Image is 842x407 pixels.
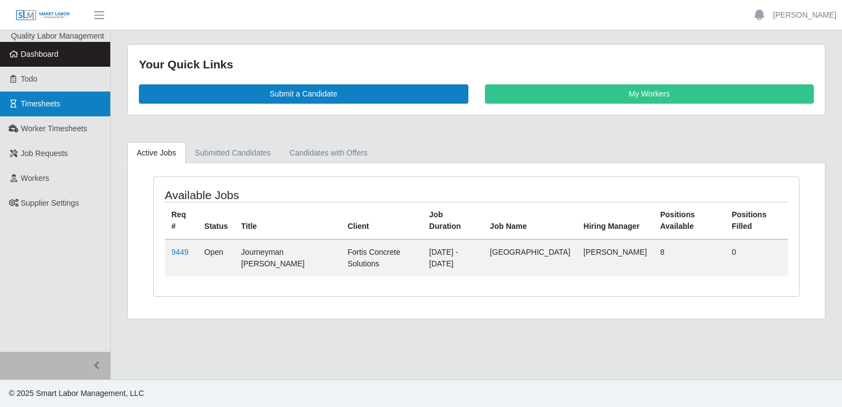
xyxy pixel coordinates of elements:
[21,199,79,207] span: Supplier Settings
[198,239,235,276] td: Open
[186,142,280,164] a: Submitted Candidates
[235,239,341,276] td: Journeyman [PERSON_NAME]
[21,74,37,83] span: Todo
[341,202,423,239] th: Client
[9,389,144,398] span: © 2025 Smart Labor Management, LLC
[165,188,415,202] h4: Available Jobs
[15,9,71,22] img: SLM Logo
[725,202,788,239] th: Positions Filled
[423,202,483,239] th: Job Duration
[127,142,186,164] a: Active Jobs
[21,124,87,133] span: Worker Timesheets
[483,239,577,276] td: [GEOGRAPHIC_DATA]
[198,202,235,239] th: Status
[11,31,104,40] span: Quality Labor Management
[139,56,814,73] div: Your Quick Links
[165,202,198,239] th: Req #
[21,174,50,183] span: Workers
[577,239,654,276] td: [PERSON_NAME]
[21,149,68,158] span: Job Requests
[280,142,376,164] a: Candidates with Offers
[725,239,788,276] td: 0
[773,9,836,21] a: [PERSON_NAME]
[577,202,654,239] th: Hiring Manager
[654,202,725,239] th: Positions Available
[21,99,61,108] span: Timesheets
[171,248,188,256] a: 9449
[341,239,423,276] td: Fortis Concrete Solutions
[139,84,468,104] a: Submit a Candidate
[485,84,814,104] a: My Workers
[423,239,483,276] td: [DATE] - [DATE]
[21,50,59,58] span: Dashboard
[483,202,577,239] th: Job Name
[654,239,725,276] td: 8
[235,202,341,239] th: Title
